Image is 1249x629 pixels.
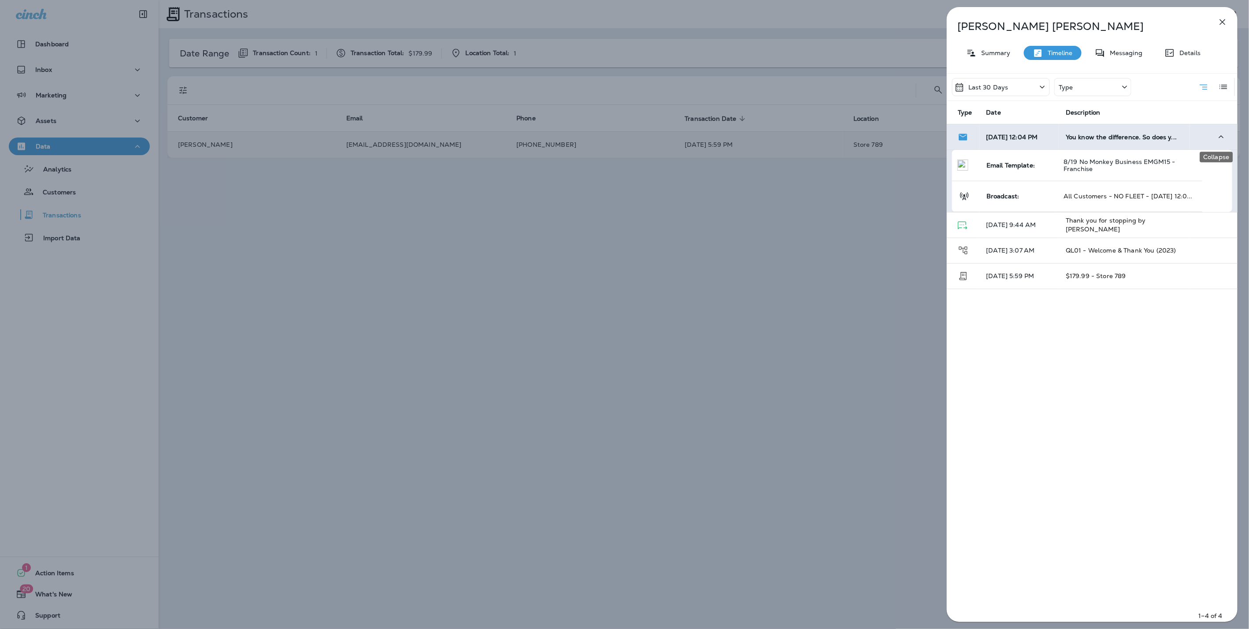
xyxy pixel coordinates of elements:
[958,246,969,253] span: Journey
[1066,246,1176,254] span: QL01 - Welcome & Thank You (2023)
[958,108,972,116] span: Type
[958,220,967,228] span: Text Message - Delivered
[1066,272,1126,280] span: $179.99 - Store 789
[1215,78,1232,96] button: Log View
[958,132,968,140] span: Email - Delivered
[986,192,1019,200] span: Broadcast:
[986,161,1035,169] span: Email Template:
[1066,216,1146,233] span: Thank you for stopping by [PERSON_NAME]
[986,247,1052,254] p: [DATE] 3:07 AM
[986,133,1038,141] span: [DATE] 12:04 PM
[1043,49,1073,56] p: Timeline
[1200,152,1233,162] div: Collapse
[1212,128,1230,146] button: Collapse
[957,20,1198,33] p: [PERSON_NAME] [PERSON_NAME]
[957,160,968,171] img: b71dd677-bf52-436e-81ef-61008d8709d1.jpg
[1064,158,1175,173] span: 8/19 No Monkey Business EMGM15 - Franchise
[986,221,1052,228] p: [DATE] 9:44 AM
[968,84,1008,91] p: Last 30 Days
[958,271,968,279] span: Transaction
[1199,611,1223,620] p: 1–4 of 4
[1195,78,1212,96] button: Summary View
[1059,84,1073,91] p: Type
[1105,49,1142,56] p: Messaging
[986,272,1052,279] p: [DATE] 5:59 PM
[986,108,1001,116] span: Date
[1175,49,1201,56] p: Details
[1066,133,1177,141] span: You know the difference. So does y...
[1064,192,1193,200] span: All Customers - NO FLEET - [DATE] 12:0...
[977,49,1011,56] p: Summary
[1066,109,1101,116] span: Description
